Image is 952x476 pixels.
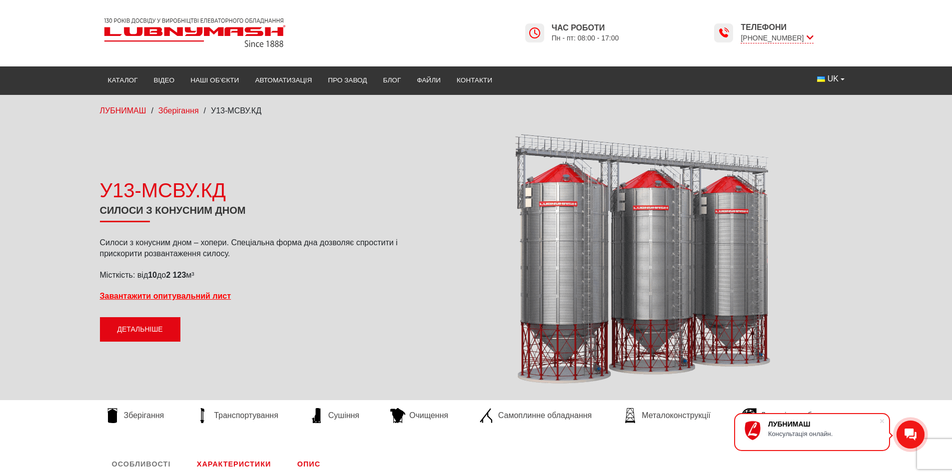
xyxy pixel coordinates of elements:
[304,408,364,423] a: Сушіння
[809,69,852,88] button: UK
[498,410,592,421] span: Самоплинне обладнання
[768,430,879,438] div: Консультація онлайн.
[214,410,278,421] span: Транспортування
[148,271,157,279] strong: 10
[828,73,839,84] span: UK
[385,408,453,423] a: Очищення
[182,69,247,91] a: Наші об’єкти
[741,33,813,43] span: [PHONE_NUMBER]
[737,408,853,423] a: Допоміжне обладнання
[100,69,146,91] a: Каталог
[146,69,183,91] a: Відео
[761,410,848,421] span: Допоміжне обладнання
[320,69,375,91] a: Про завод
[166,271,186,279] strong: 2 123
[100,317,180,342] a: Детальніше
[409,410,448,421] span: Очищення
[100,14,290,51] img: Lubnymash
[552,33,619,43] span: Пн - пт: 08:00 - 17:00
[211,106,261,115] span: У13-МСВУ.КД
[768,420,879,428] div: ЛУБНИМАШ
[642,410,710,421] span: Металоконструкції
[204,106,206,115] span: /
[817,76,825,82] img: Українська
[409,69,449,91] a: Файли
[328,410,359,421] span: Сушіння
[100,408,169,423] a: Зберігання
[100,176,405,204] div: У13-МСВУ.КД
[474,408,597,423] a: Самоплинне обладнання
[529,27,541,39] img: Lubnymash time icon
[449,69,500,91] a: Контакти
[375,69,409,91] a: Блог
[151,106,153,115] span: /
[247,69,320,91] a: Автоматизація
[124,410,164,421] span: Зберігання
[100,292,231,300] a: Завантажити опитувальний лист
[718,27,730,39] img: Lubnymash time icon
[741,22,813,33] span: Телефони
[100,204,405,222] h1: Силоси з конусним дном
[190,408,283,423] a: Транспортування
[100,106,146,115] a: ЛУБНИМАШ
[100,237,405,260] p: Силоси з конусним дном – хопери. Спеціальна форма дна дозволяє спростити і прискорити розвантажен...
[552,22,619,33] span: Час роботи
[618,408,715,423] a: Металоконструкції
[100,270,405,281] p: Місткість: від до м³
[158,106,199,115] a: Зберігання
